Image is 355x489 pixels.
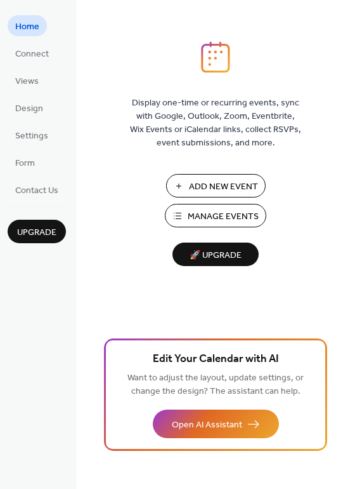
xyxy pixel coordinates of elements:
[15,75,39,88] span: Views
[15,20,39,34] span: Home
[8,220,66,243] button: Upgrade
[8,97,51,118] a: Design
[8,152,42,173] a: Form
[189,180,258,194] span: Add New Event
[188,210,259,224] span: Manage Events
[15,157,35,170] span: Form
[8,43,56,64] a: Connect
[153,410,279,438] button: Open AI Assistant
[15,48,49,61] span: Connect
[8,179,66,200] a: Contact Us
[165,204,266,227] button: Manage Events
[8,15,47,36] a: Home
[201,41,230,73] img: logo_icon.svg
[180,247,251,264] span: 🚀 Upgrade
[15,184,58,198] span: Contact Us
[166,174,266,198] button: Add New Event
[17,226,56,239] span: Upgrade
[172,419,242,432] span: Open AI Assistant
[8,70,46,91] a: Views
[15,102,43,116] span: Design
[8,124,56,145] a: Settings
[130,97,301,150] span: Display one-time or recurring events, sync with Google, Outlook, Zoom, Eventbrite, Wix Events or ...
[153,351,279,368] span: Edit Your Calendar with AI
[15,130,48,143] span: Settings
[172,243,259,266] button: 🚀 Upgrade
[127,370,304,400] span: Want to adjust the layout, update settings, or change the design? The assistant can help.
